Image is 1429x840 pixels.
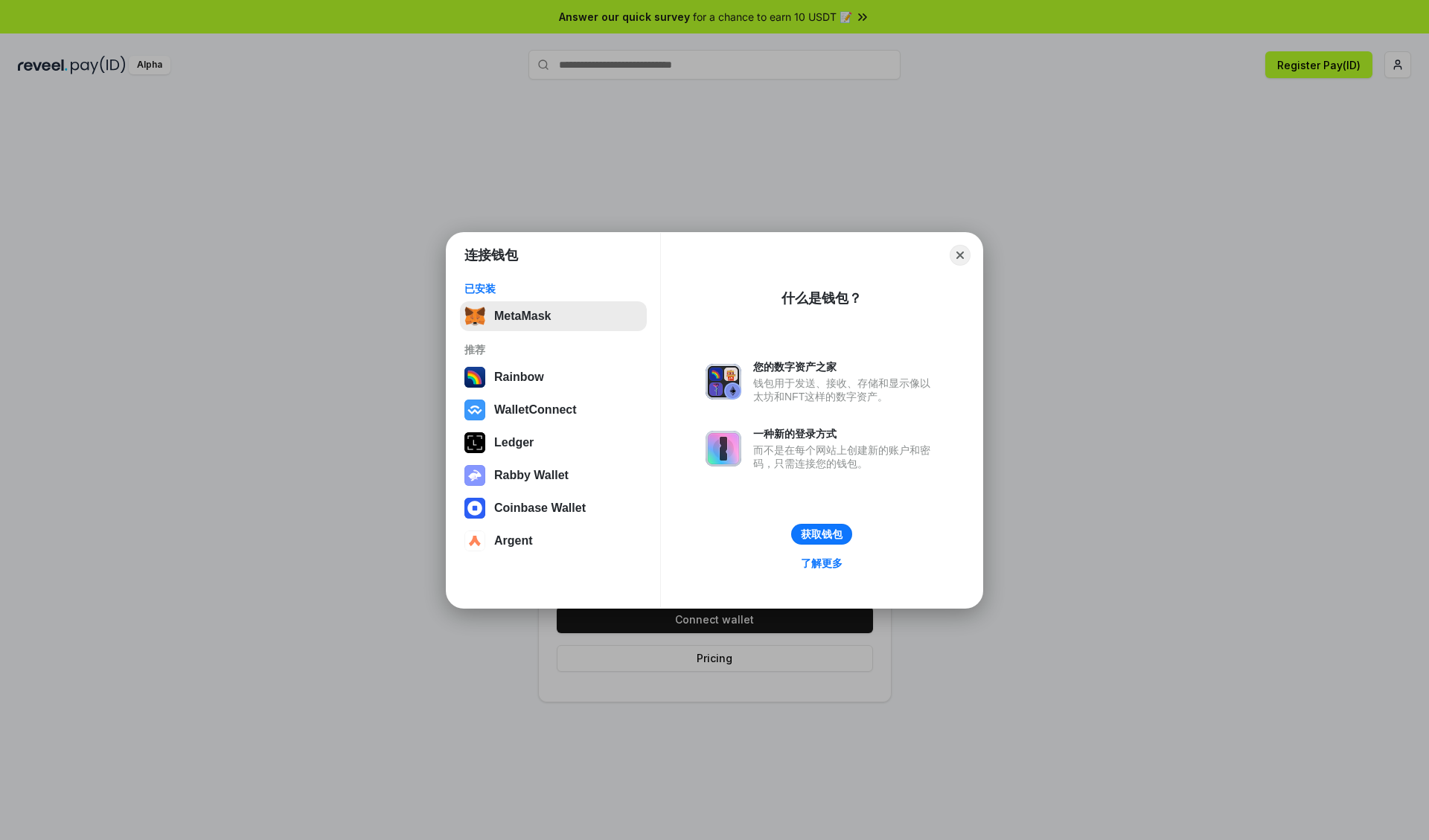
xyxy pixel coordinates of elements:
[950,245,971,266] button: Close
[460,301,647,331] button: MetaMask
[464,367,485,388] img: svg+xml,%3Csvg%20width%3D%22120%22%20height%3D%22120%22%20viewBox%3D%220%200%20120%20120%22%20fil...
[753,376,938,403] div: 钱包用于发送、接收、存储和显示像以太坊和NFT这样的数字资产。
[464,432,485,453] img: svg+xml,%3Csvg%20xmlns%3D%22http%3A%2F%2Fwww.w3.org%2F2000%2Fsvg%22%20width%3D%2228%22%20height%3...
[464,465,485,486] img: svg+xml,%3Csvg%20xmlns%3D%22http%3A%2F%2Fwww.w3.org%2F2000%2Fsvg%22%20fill%3D%22none%22%20viewBox...
[460,362,647,392] button: Rainbow
[494,436,534,449] div: Ledger
[706,364,741,400] img: svg+xml,%3Csvg%20xmlns%3D%22http%3A%2F%2Fwww.w3.org%2F2000%2Fsvg%22%20fill%3D%22none%22%20viewBox...
[781,289,862,307] div: 什么是钱包？
[460,395,647,425] button: WalletConnect
[753,427,938,440] div: 一种新的登录方式
[494,371,544,384] div: Rainbow
[464,282,642,295] div: 已安装
[460,526,647,556] button: Argent
[791,524,852,545] button: 获取钱包
[464,343,642,356] div: 推荐
[464,306,485,327] img: svg+xml,%3Csvg%20fill%3D%22none%22%20height%3D%2233%22%20viewBox%3D%220%200%2035%2033%22%20width%...
[464,498,485,519] img: svg+xml,%3Csvg%20width%3D%2228%22%20height%3D%2228%22%20viewBox%3D%220%200%2028%2028%22%20fill%3D...
[494,501,586,515] div: Coinbase Wallet
[792,554,851,573] a: 了解更多
[494,469,569,482] div: Rabby Wallet
[753,360,938,373] div: 您的数字资产之家
[494,310,551,323] div: MetaMask
[753,443,938,470] div: 而不是在每个网站上创建新的账户和密码，只需连接您的钱包。
[464,400,485,420] img: svg+xml,%3Csvg%20width%3D%2228%22%20height%3D%2228%22%20viewBox%3D%220%200%2028%2028%22%20fill%3D...
[460,461,647,490] button: Rabby Wallet
[460,428,647,458] button: Ledger
[494,534,533,548] div: Argent
[464,530,485,551] img: svg+xml,%3Csvg%20width%3D%2228%22%20height%3D%2228%22%20viewBox%3D%220%200%2028%2028%22%20fill%3D...
[801,557,843,570] div: 了解更多
[706,431,741,467] img: svg+xml,%3Csvg%20xmlns%3D%22http%3A%2F%2Fwww.w3.org%2F2000%2Fsvg%22%20fill%3D%22none%22%20viewBox...
[494,403,577,417] div: WalletConnect
[460,493,647,523] button: Coinbase Wallet
[801,528,843,541] div: 获取钱包
[464,246,518,264] h1: 连接钱包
